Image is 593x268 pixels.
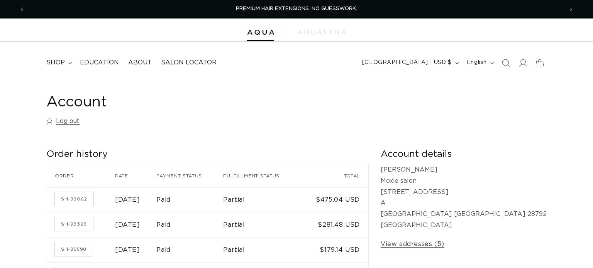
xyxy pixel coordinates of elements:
[80,59,119,67] span: Education
[467,59,487,67] span: English
[42,54,75,71] summary: shop
[156,212,223,237] td: Paid
[223,237,303,262] td: Partial
[161,59,217,67] span: Salon Locator
[303,164,368,187] th: Total
[128,59,152,67] span: About
[115,197,140,203] time: [DATE]
[156,164,223,187] th: Payment status
[223,164,303,187] th: Fulfillment status
[55,217,93,231] a: Order number SH-98398
[303,212,368,237] td: $281.48 USD
[46,164,115,187] th: Order
[247,30,274,35] img: Aqua Hair Extensions
[357,56,462,70] button: [GEOGRAPHIC_DATA] | USD $
[381,239,444,250] a: View addresses (5)
[236,6,357,11] span: PREMIUM HAIR EXTENSIONS. NO GUESSWORK.
[156,237,223,262] td: Paid
[156,54,221,71] a: Salon Locator
[55,192,93,206] a: Order number SH-99062
[75,54,124,71] a: Education
[46,116,80,127] a: Log out
[115,247,140,253] time: [DATE]
[497,54,514,71] summary: Search
[115,222,140,228] time: [DATE]
[362,59,452,67] span: [GEOGRAPHIC_DATA] | USD $
[381,164,547,231] p: [PERSON_NAME] Moxie salon [STREET_ADDRESS] A [GEOGRAPHIC_DATA] [GEOGRAPHIC_DATA] 28792 [GEOGRAPHI...
[303,237,368,262] td: $179.14 USD
[462,56,497,70] button: English
[381,148,547,160] h2: Account details
[46,148,368,160] h2: Order history
[46,93,547,112] h1: Account
[303,187,368,212] td: $475.04 USD
[298,30,346,34] img: aqualyna.com
[563,2,579,17] button: Next announcement
[124,54,156,71] a: About
[223,187,303,212] td: Partial
[46,59,65,67] span: shop
[223,212,303,237] td: Partial
[55,242,93,256] a: Order number SH-86598
[156,187,223,212] td: Paid
[115,164,156,187] th: Date
[14,2,30,17] button: Previous announcement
